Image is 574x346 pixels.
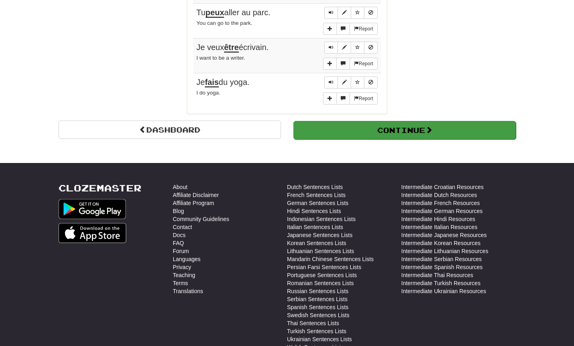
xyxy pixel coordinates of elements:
[196,20,252,26] small: You can go to the park.
[196,55,245,61] small: I want to be a writer.
[287,279,354,287] a: Romanian Sentences Lists
[173,239,184,247] a: FAQ
[287,199,348,207] a: German Sentences Lists
[323,23,378,35] div: More sentence controls
[324,7,338,19] button: Play sentence audio
[401,207,483,215] a: Intermediate German Resources
[196,43,269,52] span: Je veux écrivain.
[59,199,126,219] img: Get it on Google Play
[59,223,126,243] img: Get it on App Store
[196,8,271,18] span: Tu aller au parc.
[324,42,378,54] div: Sentence controls
[224,43,239,52] u: être
[173,231,186,239] a: Docs
[173,255,200,263] a: Languages
[401,239,481,247] a: Intermediate Korean Resources
[287,255,374,263] a: Mandarin Chinese Sentences Lists
[364,7,378,19] button: Toggle ignore
[173,183,188,191] a: About
[338,7,351,19] button: Edit sentence
[323,58,337,70] button: Add sentence to collection
[287,263,361,271] a: Persian Farsi Sentences Lists
[287,215,356,223] a: Indonesian Sentences Lists
[287,327,346,335] a: Turkish Sentences Lists
[364,76,378,89] button: Toggle ignore
[287,311,350,319] a: Swedish Sentences Lists
[59,183,141,193] a: Clozemaster
[173,215,229,223] a: Community Guidelines
[401,223,477,231] a: Intermediate Italian Resources
[364,42,378,54] button: Toggle ignore
[206,8,224,18] u: peux
[173,287,203,295] a: Translations
[323,58,378,70] div: More sentence controls
[173,191,219,199] a: Affiliate Disclaimer
[350,58,378,70] button: Report
[401,199,480,207] a: Intermediate French Resources
[324,42,338,54] button: Play sentence audio
[287,271,357,279] a: Portuguese Sentences Lists
[287,239,346,247] a: Korean Sentences Lists
[205,78,218,87] u: fais
[323,93,337,105] button: Add sentence to collection
[401,183,483,191] a: Intermediate Croatian Resources
[401,263,483,271] a: Intermediate Spanish Resources
[173,263,191,271] a: Privacy
[173,207,184,215] a: Blog
[401,247,488,255] a: Intermediate Lithuanian Resources
[196,90,220,96] small: I do yoga.
[287,335,352,343] a: Ukrainian Sentences Lists
[59,121,281,139] a: Dashboard
[173,223,192,231] a: Contact
[401,191,477,199] a: Intermediate Dutch Resources
[287,223,343,231] a: Italian Sentences Lists
[287,319,339,327] a: Thai Sentences Lists
[287,287,348,295] a: Russian Sentences Lists
[351,76,364,89] button: Toggle favorite
[350,93,378,105] button: Report
[287,295,348,303] a: Serbian Sentences Lists
[287,191,346,199] a: French Sentences Lists
[324,76,338,89] button: Play sentence audio
[287,303,348,311] a: Spanish Sentences Lists
[287,183,343,191] a: Dutch Sentences Lists
[350,23,378,35] button: Report
[351,7,364,19] button: Toggle favorite
[173,271,195,279] a: Teaching
[173,247,189,255] a: Forum
[293,121,516,139] button: Continue
[287,207,341,215] a: Hindi Sentences Lists
[401,271,473,279] a: Intermediate Thai Resources
[196,78,249,87] span: Je du yoga.
[324,7,378,19] div: Sentence controls
[351,42,364,54] button: Toggle favorite
[338,76,351,89] button: Edit sentence
[287,247,354,255] a: Lithuanian Sentences Lists
[323,23,337,35] button: Add sentence to collection
[287,231,352,239] a: Japanese Sentences Lists
[323,93,378,105] div: More sentence controls
[173,199,214,207] a: Affiliate Program
[401,287,486,295] a: Intermediate Ukrainian Resources
[401,231,487,239] a: Intermediate Japanese Resources
[173,279,188,287] a: Terms
[401,255,482,263] a: Intermediate Serbian Resources
[401,215,475,223] a: Intermediate Hindi Resources
[401,279,481,287] a: Intermediate Turkish Resources
[324,76,378,89] div: Sentence controls
[338,42,351,54] button: Edit sentence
